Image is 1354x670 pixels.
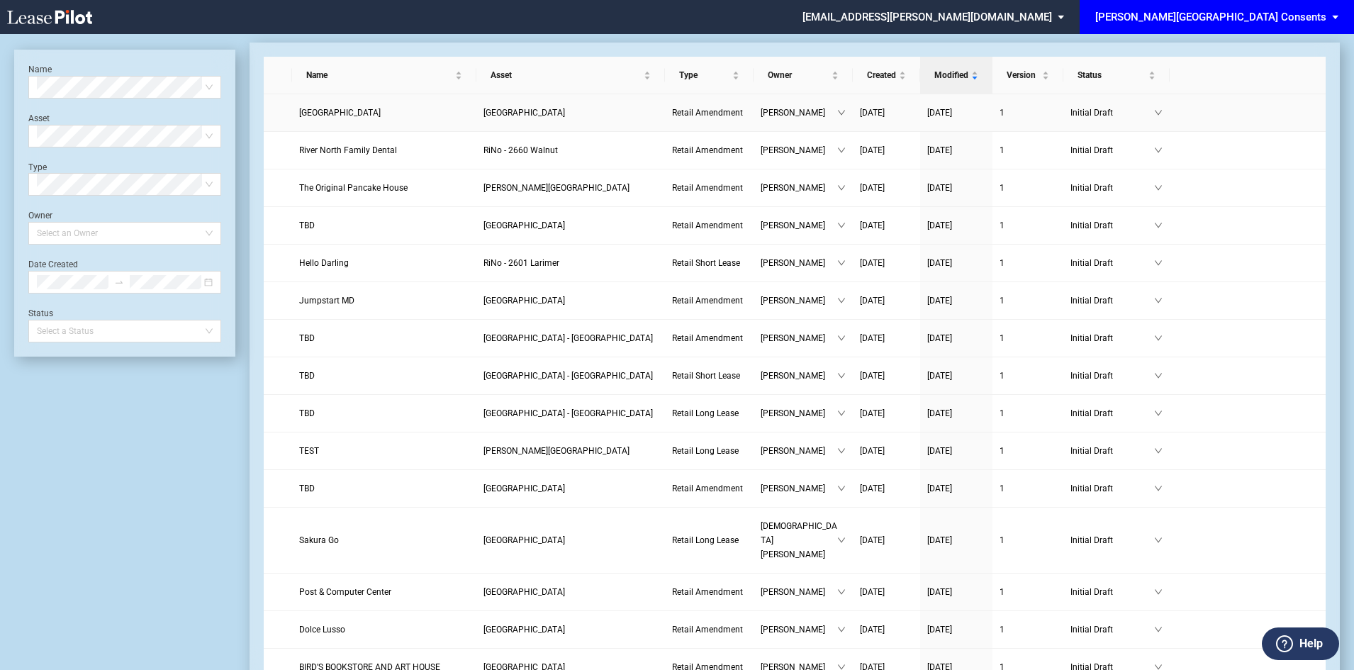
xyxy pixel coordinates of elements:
span: Bagel Street Cafe [299,108,381,118]
a: Retail Amendment [672,331,746,345]
span: down [1154,146,1163,155]
a: [DATE] [860,406,913,420]
a: [DATE] [927,294,985,308]
span: Initial Draft [1070,585,1154,599]
span: Retail Amendment [672,625,743,635]
span: 1 [1000,625,1005,635]
span: Initial Draft [1070,218,1154,233]
span: Retail Amendment [672,587,743,597]
span: RiNo - 2660 Walnut [483,145,558,155]
a: [GEOGRAPHIC_DATA] [483,218,658,233]
span: Post & Computer Center [299,587,391,597]
span: Retail Amendment [672,484,743,493]
a: 1 [1000,369,1056,383]
a: Retail Short Lease [672,256,746,270]
span: [PERSON_NAME] [761,256,837,270]
a: [GEOGRAPHIC_DATA] - [GEOGRAPHIC_DATA] [483,406,658,420]
span: 1 [1000,587,1005,597]
span: Asset [491,68,641,82]
a: 1 [1000,585,1056,599]
a: [DATE] [927,331,985,345]
span: [DATE] [860,484,885,493]
span: 1 [1000,371,1005,381]
span: Initial Draft [1070,481,1154,496]
a: [DATE] [860,331,913,345]
span: down [1154,447,1163,455]
span: Trenholm Plaza [483,183,630,193]
a: RiNo - 2660 Walnut [483,143,658,157]
span: down [837,625,846,634]
a: 1 [1000,533,1056,547]
a: Hello Darling [299,256,470,270]
span: [DATE] [927,108,952,118]
span: Initial Draft [1070,106,1154,120]
th: Owner [754,57,853,94]
span: 1 [1000,220,1005,230]
span: down [837,259,846,267]
span: 1 [1000,108,1005,118]
a: [DATE] [927,406,985,420]
span: Modified [934,68,968,82]
a: [PERSON_NAME][GEOGRAPHIC_DATA] [483,181,658,195]
a: [DATE] [927,143,985,157]
span: [DATE] [860,587,885,597]
a: Retail Short Lease [672,369,746,383]
a: [GEOGRAPHIC_DATA] [483,533,658,547]
span: TBD [299,220,315,230]
span: [PERSON_NAME] [761,294,837,308]
a: [DATE] [860,143,913,157]
a: Jumpstart MD [299,294,470,308]
span: down [1154,259,1163,267]
span: [PERSON_NAME] [761,585,837,599]
span: The Original Pancake House [299,183,408,193]
span: Retail Long Lease [672,535,739,545]
span: down [837,334,846,342]
span: [DATE] [860,408,885,418]
span: down [837,372,846,380]
span: [DATE] [860,333,885,343]
a: Retail Amendment [672,143,746,157]
span: down [1154,409,1163,418]
span: down [1154,108,1163,117]
span: [PERSON_NAME] [761,106,837,120]
span: down [837,184,846,192]
a: [DATE] [860,294,913,308]
label: Name [28,65,52,74]
a: TBD [299,481,470,496]
span: down [837,484,846,493]
span: TBD [299,371,315,381]
a: 1 [1000,481,1056,496]
span: down [837,108,846,117]
a: [DATE] [927,444,985,458]
a: 1 [1000,181,1056,195]
span: Initial Draft [1070,143,1154,157]
span: 1 [1000,145,1005,155]
label: Type [28,162,47,172]
span: Uptown Park - East [483,408,653,418]
span: Sakura Go [299,535,339,545]
span: Alamo Plaza Shopping Center [483,108,565,118]
span: 1 [1000,333,1005,343]
span: Name [306,68,453,82]
span: 1 [1000,296,1005,306]
a: [DATE] [860,256,913,270]
span: Initial Draft [1070,406,1154,420]
span: to [114,277,124,287]
span: [PERSON_NAME] [761,406,837,420]
a: 1 [1000,622,1056,637]
span: TBD [299,484,315,493]
label: Help [1299,635,1323,653]
span: Bonita Centre [483,446,630,456]
span: Retail Short Lease [672,258,740,268]
th: Created [853,57,920,94]
span: [PERSON_NAME] [761,444,837,458]
span: Status [1078,68,1146,82]
span: down [1154,184,1163,192]
span: Freshfields Village [483,587,565,597]
span: [DATE] [927,220,952,230]
span: [DATE] [860,258,885,268]
span: [DATE] [860,220,885,230]
span: Retail Amendment [672,145,743,155]
a: Retail Long Lease [672,406,746,420]
span: [DATE] [927,371,952,381]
